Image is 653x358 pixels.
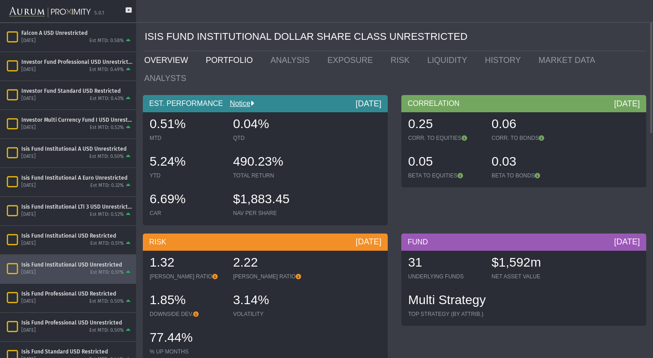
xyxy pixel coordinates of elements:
[408,117,433,131] span: 0.25
[233,134,307,142] div: QTD
[233,310,307,318] div: VOLATILITY
[492,172,566,179] div: BETA TO BONDS
[21,95,36,102] div: [DATE]
[89,298,124,305] div: Est MTD: 0.50%
[401,95,646,112] div: CORRELATION
[21,348,132,355] div: Isis Fund Standard USD Restricted
[21,232,132,239] div: Isis Fund Institutional USD Restricted
[137,69,197,87] a: ANALYSTS
[9,2,91,22] img: Aurum-Proximity%20white.svg
[90,182,124,189] div: Est MTD: 0.32%
[233,291,307,310] div: 3.14%
[21,269,36,276] div: [DATE]
[492,134,566,142] div: CORR. TO BONDS
[150,348,224,355] div: % UP MONTHS
[233,172,307,179] div: TOTAL RETURN
[408,254,482,273] div: 31
[263,51,321,69] a: ANALYSIS
[21,240,36,247] div: [DATE]
[223,99,254,109] div: Notice
[233,117,269,131] span: 0.04%
[150,210,224,217] div: CAR
[21,116,132,124] div: Investor Multi Currency Fund I USD Unrestricted
[21,29,132,37] div: Falcon A USD Unrestricted
[492,153,566,172] div: 0.03
[408,172,482,179] div: BETA TO EQUITIES
[492,254,566,273] div: $1,592m
[478,51,531,69] a: HISTORY
[89,153,124,160] div: Est MTD: 0.50%
[150,310,224,318] div: DOWNSIDE DEV.
[21,174,132,181] div: Isis Fund Institutional A Euro Unrestricted
[356,98,381,109] div: [DATE]
[21,124,36,131] div: [DATE]
[356,236,381,247] div: [DATE]
[384,51,420,69] a: RISK
[408,134,482,142] div: CORR. TO EQUITIES
[233,153,307,172] div: 490.23%
[150,329,224,348] div: 77.44%
[150,254,224,273] div: 1.32
[408,310,486,318] div: TOP STRATEGY (BY ATTRIB.)
[233,191,307,210] div: $1,883.45
[408,273,482,280] div: UNDERLYING FUNDS
[21,153,36,160] div: [DATE]
[21,298,36,305] div: [DATE]
[21,67,36,73] div: [DATE]
[90,124,124,131] div: Est MTD: 0.52%
[408,153,482,172] div: 0.05
[21,290,132,297] div: Isis Fund Professional USD Restricted
[150,172,224,179] div: YTD
[90,269,124,276] div: Est MTD: 0.51%
[199,51,264,69] a: PORTFOLIO
[137,51,199,69] a: OVERVIEW
[21,327,36,334] div: [DATE]
[21,38,36,44] div: [DATE]
[143,95,388,112] div: EST. PERFORMANCE
[614,98,640,109] div: [DATE]
[321,51,384,69] a: EXPOSURE
[21,203,132,210] div: Isis Fund Institutional LTI 3 USD Unrestricted
[21,87,132,95] div: Investor Fund Standard USD Restricted
[90,211,124,218] div: Est MTD: 0.52%
[233,210,307,217] div: NAV PER SHARE
[532,51,606,69] a: MARKET DATA
[89,327,124,334] div: Est MTD: 0.50%
[401,234,646,251] div: FUND
[233,254,307,273] div: 2.22
[150,117,185,131] span: 0.51%
[492,273,566,280] div: NET ASSET VALUE
[89,38,124,44] div: Est MTD: 0.58%
[90,95,124,102] div: Est MTD: 0.43%
[420,51,478,69] a: LIQUIDITY
[145,23,646,51] div: ISIS FUND INSTITUTIONAL DOLLAR SHARE CLASS UNRESTRICTED
[21,211,36,218] div: [DATE]
[21,319,132,326] div: Isis Fund Professional USD Unrestricted
[89,67,124,73] div: Est MTD: 0.49%
[408,291,486,310] div: Multi Strategy
[21,145,132,153] div: Isis Fund Institutional A USD Unrestricted
[21,182,36,189] div: [DATE]
[90,240,124,247] div: Est MTD: 0.51%
[143,234,388,251] div: RISK
[150,153,224,172] div: 5.24%
[223,100,250,107] a: Notice
[94,10,104,17] div: 5.0.1
[233,273,307,280] div: [PERSON_NAME] RATIO
[21,58,132,66] div: Investor Fund Professional USD Unrestricted
[150,291,224,310] div: 1.85%
[21,261,132,268] div: Isis Fund Institutional USD Unrestricted
[492,115,566,134] div: 0.06
[150,191,224,210] div: 6.69%
[614,236,640,247] div: [DATE]
[150,273,224,280] div: [PERSON_NAME] RATIO
[150,134,224,142] div: MTD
